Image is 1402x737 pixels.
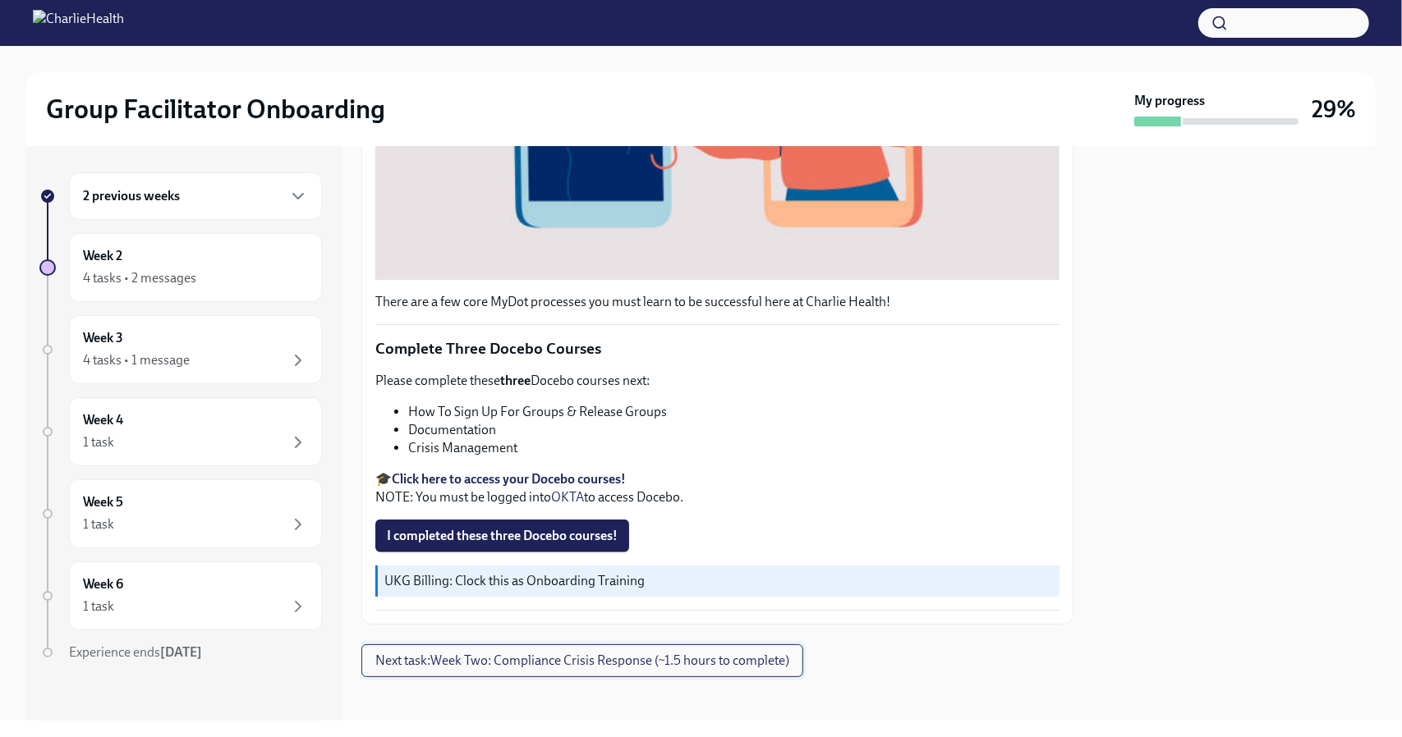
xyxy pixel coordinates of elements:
img: CharlieHealth [33,10,124,36]
strong: [DATE] [160,644,202,660]
div: 2 previous weeks [69,172,322,220]
p: UKG Billing: Clock this as Onboarding Training [384,572,1053,590]
a: Week 51 task [39,479,322,548]
a: Week 24 tasks • 2 messages [39,233,322,302]
li: Crisis Management [408,439,1060,457]
h6: Week 4 [83,411,123,429]
div: 4 tasks • 1 message [83,351,190,369]
h3: 29% [1312,94,1356,124]
button: I completed these three Docebo courses! [375,520,629,552]
a: Click here to access your Docebo courses! [392,471,626,487]
h6: Week 2 [83,247,122,265]
a: Week 61 task [39,561,322,630]
li: How To Sign Up For Groups & Release Groups [408,403,1060,421]
a: Week 41 task [39,397,322,466]
div: 4 tasks • 2 messages [83,269,196,287]
h6: Week 6 [83,575,123,593]
div: 1 task [83,597,114,616]
li: Documentation [408,421,1060,439]
p: Please complete these Docebo courses next: [375,372,1060,390]
span: I completed these three Docebo courses! [387,528,618,544]
a: Week 34 tasks • 1 message [39,315,322,384]
strong: My progress [1134,92,1205,110]
h2: Group Facilitator Onboarding [46,93,385,126]
span: Next task : Week Two: Compliance Crisis Response (~1.5 hours to complete) [375,652,789,669]
button: Next task:Week Two: Compliance Crisis Response (~1.5 hours to complete) [361,644,803,677]
div: 1 task [83,433,114,451]
p: There are a few core MyDot processes you must learn to be successful here at Charlie Health! [375,293,1060,311]
h6: Week 3 [83,329,123,347]
p: 🎓 NOTE: You must be logged into to access Docebo. [375,470,1060,506]
p: Complete Three Docebo Courses [375,338,1060,359]
h6: 2 previous weeks [83,187,180,205]
div: 1 task [83,515,114,533]
a: OKTA [551,489,584,505]
h6: Week 5 [83,493,123,511]
strong: three [500,373,531,388]
span: Experience ends [69,644,202,660]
